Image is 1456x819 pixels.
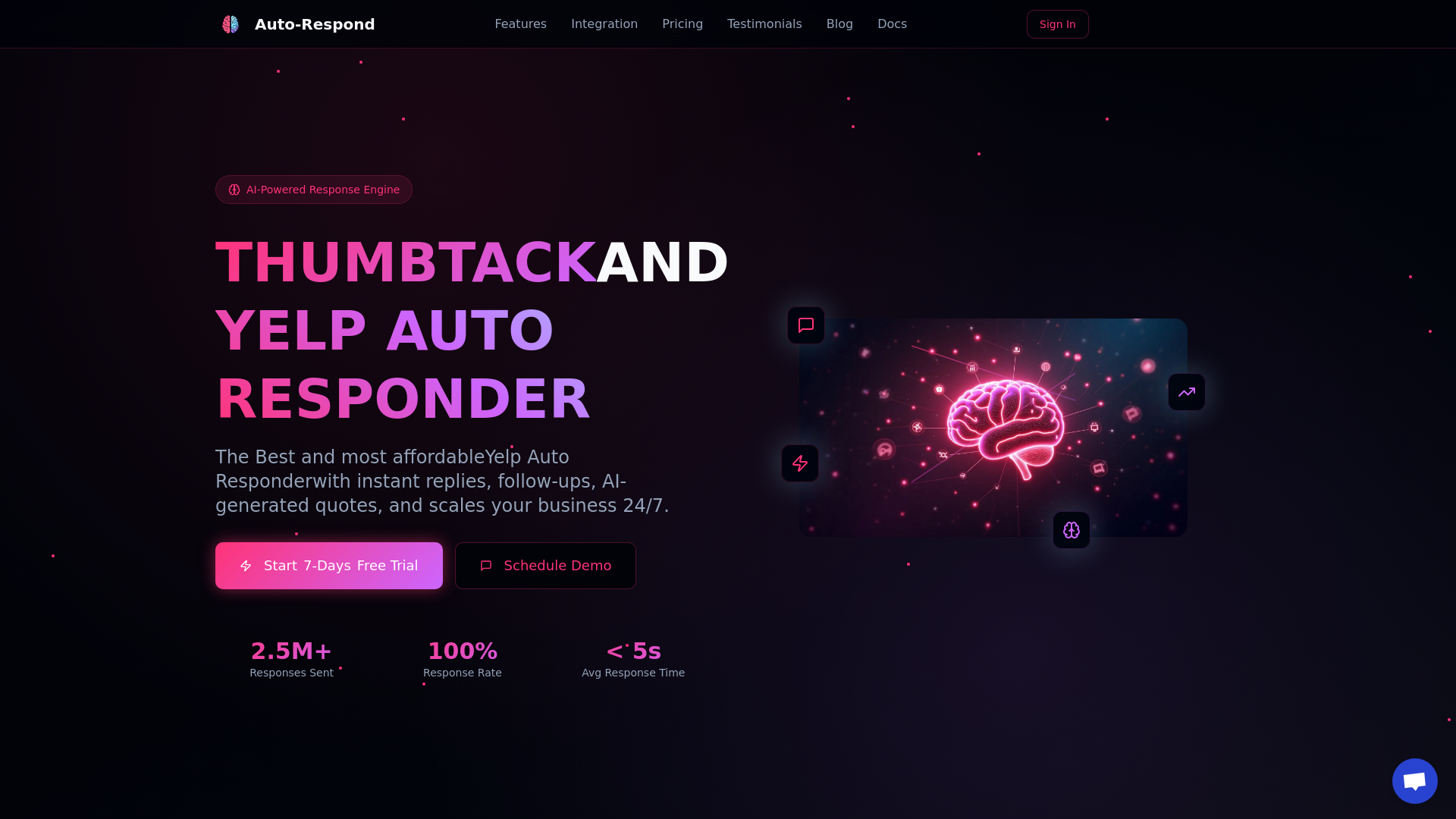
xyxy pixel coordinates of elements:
a: Features [494,15,547,33]
span: Yelp Auto Responder [215,447,570,492]
img: Auto-Respond Logo [221,15,240,33]
span: AI-Powered Response Engine [246,182,400,197]
div: < 5s [557,638,710,665]
span: 7-Days [303,555,351,576]
a: Docs [877,15,907,33]
div: Avg Response Time [557,665,710,680]
a: Auto-Respond LogoAuto-Respond [215,9,375,39]
a: Pricing [662,15,703,33]
iframe: Sign in with Google Button [1094,8,1248,42]
h1: YELP AUTO RESPONDER [215,297,710,433]
button: Schedule Demo [455,542,637,589]
div: Open chat [1392,758,1438,804]
div: Responses Sent [215,665,368,680]
p: The Best and most affordable with instant replies, follow-ups, AI-generated quotes, and scales yo... [215,445,710,518]
div: Auto-Respond [255,14,375,35]
a: Testimonials [727,15,802,33]
div: 2.5M+ [215,638,368,665]
a: Start7-DaysFree Trial [215,542,443,589]
a: Sign In [1027,10,1089,39]
div: 100% [386,638,538,665]
span: AND [596,231,730,294]
span: THUMBTACK [215,231,596,294]
div: Response Rate [386,665,538,680]
a: Integration [571,15,638,33]
img: AI Neural Network Brain [799,318,1188,537]
a: Blog [827,15,853,33]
